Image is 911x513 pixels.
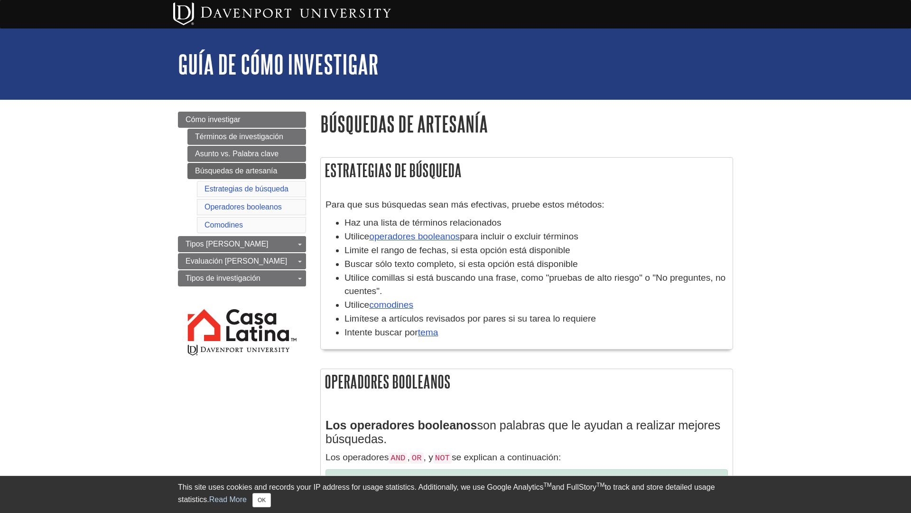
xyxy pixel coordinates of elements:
a: Asunto vs. Palabra clave [187,146,306,162]
a: Cómo investigar [178,112,306,128]
strong: Los operadores booleanos [325,418,477,432]
span: Cómo investigar [186,115,241,123]
a: Tipos [PERSON_NAME] [178,236,306,252]
a: Tipos de investigación [178,270,306,286]
code: OR [410,453,424,464]
sup: TM [543,482,551,488]
code: NOT [433,453,452,464]
a: operadores booleanos [369,231,460,241]
p: Los operadores , , y se explican a continuación: [325,451,728,465]
li: Buscar sólo texto completo, si esta opción está disponible [344,257,728,271]
li: Limite el rango de fechas, si esta opción está disponible [344,244,728,257]
span: Evaluación [PERSON_NAME] [186,257,287,265]
img: Davenport University [173,2,391,25]
a: Comodines [205,221,243,229]
li: Haz una lista de términos relacionados [344,216,728,230]
li: Utilice para incluir o excluir términos [344,230,728,244]
span: Tipos [PERSON_NAME] [186,240,269,248]
li: Utilice [344,298,728,312]
li: Limítese a artículos revisados ​​por pares si su tarea lo requiere [344,312,728,326]
p: Para que sus búsquedas sean más efectivas, pruebe estos métodos: [325,198,728,212]
a: Guía de cómo investigar [178,49,379,79]
h3: son palabras que le ayudan a realizar mejores búsquedas. [325,418,728,446]
a: Read More [209,495,247,503]
a: comodines [369,300,413,310]
button: Close [252,493,271,507]
code: AND [389,453,407,464]
h1: Búsquedas de artesanía [320,112,733,136]
a: tema [418,327,438,337]
a: Estrategias de búsqueda [205,185,288,193]
sup: TM [596,482,604,488]
a: Búsquedas de artesanía [187,163,306,179]
div: Guide Page Menu [178,112,306,373]
a: Términos de investigación [187,129,306,145]
li: Utilice comillas si está buscando una frase, como "pruebas de alto riesgo" o "No preguntes, no cu... [344,271,728,299]
h2: Estrategias de búsqueda [321,158,733,183]
div: This site uses cookies and records your IP address for usage statistics. Additionally, we use Goo... [178,482,733,507]
span: Tipos de investigación [186,274,260,282]
a: Evaluación [PERSON_NAME] [178,253,306,269]
h2: Operadores booleanos [321,369,733,394]
a: Operadores booleanos [205,203,282,211]
li: Intente buscar por [344,326,728,340]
